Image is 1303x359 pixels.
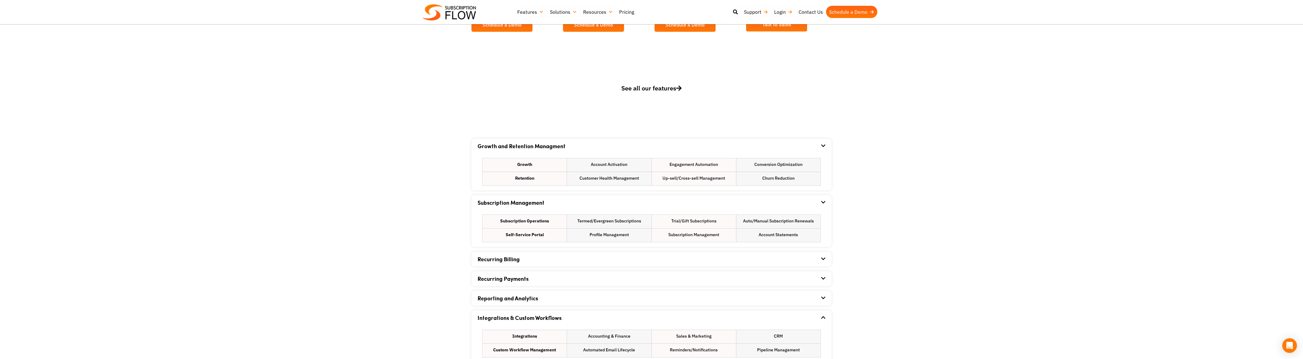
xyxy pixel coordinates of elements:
img: Subscriptionflow [423,4,476,20]
div: Integrations & Custom Workflows [478,310,825,325]
strong: Retention [515,175,534,181]
strong: Custom Workflow Management [493,347,556,353]
a: Contact Us [796,6,826,18]
a: Recurring Payments [478,275,529,283]
li: Account Statements [736,229,821,242]
li: Up-sell/Cross-sell Management [652,172,736,185]
li: CRM [736,330,821,343]
a: Schedule a Demo [471,18,532,32]
a: Talk to Sales [746,17,807,31]
a: Growth and Retention Managment [478,142,565,150]
a: Login [771,6,796,18]
li: Engagement Automation [652,158,736,172]
div: Recurring Billing [478,252,825,266]
li: Profile Management [567,229,651,242]
strong: Integrations [512,333,537,339]
a: Resources [580,6,616,18]
div: Growth and Retention Managment [478,139,825,153]
li: Customer Health Management [567,172,651,185]
li: Churn Reduction [736,172,821,185]
div: Growth and Retention Managment [478,153,825,190]
span: Schedule a Demo [666,22,705,27]
a: Schedule a Demo [826,6,877,18]
li: Reminders/Notifications [652,344,736,357]
li: Pipeline Management [736,344,821,357]
div: Open Intercom Messenger [1282,338,1297,353]
a: Features [514,6,547,18]
a: Support [741,6,771,18]
strong: Subscription Operations [500,218,549,224]
li: Accounting & Finance [567,330,651,343]
a: Subscription Management [478,199,544,207]
strong: Growth [517,161,532,168]
li: Auto/Manual Subscription Renewals [736,215,821,228]
div: Recurring Payments [478,271,825,286]
strong: Self-Service Portal [506,232,544,238]
li: Trial/Gift Subscriptions [652,215,736,228]
a: Schedule a Demo [563,18,624,32]
li: Automated Email Lifecycle [567,344,651,357]
a: Reporting and Analytics [478,294,538,302]
a: See all our features [471,84,832,102]
a: Integrations & Custom Workflows [478,314,561,322]
li: Conversion Optimization [736,158,821,172]
a: Solutions [547,6,580,18]
li: Termed/Evergreen Subscriptions [567,215,651,228]
span: Talk to Sales [762,22,791,27]
li: Sales & Marketing [652,330,736,343]
a: Schedule a Demo [655,18,716,32]
span: Schedule a Demo [482,22,522,27]
a: Recurring Billing [478,255,520,263]
li: Subscription Management [652,229,736,242]
div: Reporting and Analytics [478,291,825,306]
span: See all our features [621,84,682,92]
div: Subscription Management [478,195,825,210]
span: Schedule a Demo [574,22,613,27]
a: Pricing [616,6,637,18]
li: Account Activation [567,158,651,172]
div: Subscription Management [478,210,825,247]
